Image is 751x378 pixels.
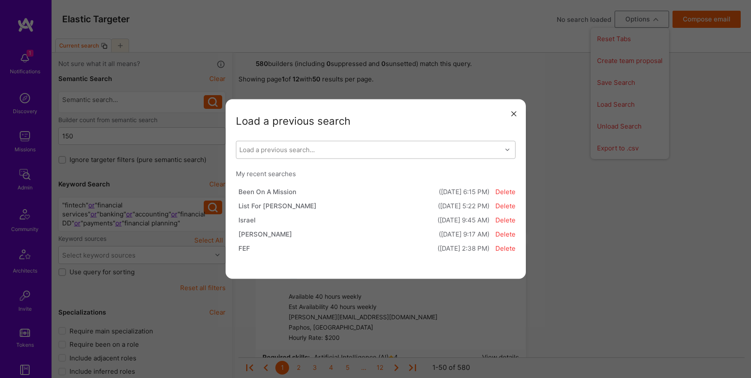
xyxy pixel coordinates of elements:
[236,241,492,255] button: FEF([DATE] 2:38 PM)
[505,148,510,152] i: icon Chevron
[236,199,492,213] button: List For [PERSON_NAME]([DATE] 5:22 PM)
[236,117,516,131] div: Load a previous search
[236,169,516,178] div: My recent searches
[437,216,489,225] span: ([DATE] 9:45 AM)
[238,216,256,225] div: Israel
[439,230,489,239] span: ([DATE] 9:17 AM)
[238,244,250,253] div: FEF
[439,187,489,196] span: ([DATE] 6:15 PM)
[437,244,489,253] span: ([DATE] 2:38 PM)
[492,241,516,255] button: Delete
[236,227,492,241] button: [PERSON_NAME]([DATE] 9:17 AM)
[492,213,516,227] button: Delete
[238,201,317,210] div: List For [PERSON_NAME]
[492,185,516,199] button: Delete
[236,213,492,227] button: Israel([DATE] 9:45 AM)
[438,201,489,210] span: ([DATE] 5:22 PM)
[492,199,516,213] button: Delete
[238,230,292,239] div: [PERSON_NAME]
[492,227,516,241] button: Delete
[226,99,526,279] div: modal
[511,111,516,116] i: icon Close
[236,185,492,199] button: Been On A Mission([DATE] 6:15 PM)
[239,145,315,154] div: Load a previous search...
[238,187,296,196] div: Been On A Mission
